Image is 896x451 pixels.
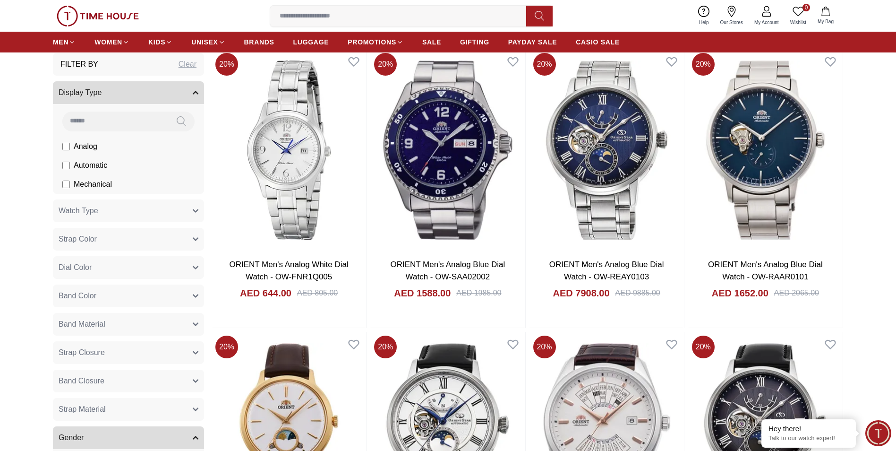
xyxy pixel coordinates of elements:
a: UNISEX [191,34,225,51]
span: GIFTING [460,37,489,47]
a: WOMEN [94,34,129,51]
a: PROMOTIONS [348,34,403,51]
h3: Filter By [60,59,98,70]
span: Analog [74,141,97,152]
button: Display Type [53,81,204,104]
a: SALE [422,34,441,51]
a: BRANDS [244,34,274,51]
a: Our Stores [715,4,749,28]
span: 20 % [533,53,556,76]
span: 20 % [533,336,556,358]
span: 20 % [215,336,238,358]
span: Band Color [59,290,96,302]
a: ORIENT Men's Analog White Dial Watch - OW-FNR1Q005 [229,260,348,281]
div: Hey there! [768,424,849,434]
a: GIFTING [460,34,489,51]
a: Help [693,4,715,28]
span: Strap Material [59,404,106,415]
a: ORIENT Men's Analog Blue Dial Watch - OW-SAA02002 [390,260,505,281]
a: MEN [53,34,76,51]
span: UNISEX [191,37,218,47]
div: Chat Widget [865,420,891,446]
h4: AED 1588.00 [394,286,451,300]
span: 20 % [692,336,715,358]
span: Gender [59,432,84,443]
span: Our Stores [717,19,747,26]
span: Band Closure [59,375,104,387]
a: CASIO SALE [576,34,620,51]
a: PAYDAY SALE [508,34,557,51]
span: Strap Color [59,234,97,245]
button: My Bag [812,5,839,27]
button: Band Material [53,313,204,336]
span: PROMOTIONS [348,37,396,47]
h4: AED 7908.00 [553,286,609,300]
button: Strap Material [53,398,204,421]
h4: AED 1652.00 [712,286,768,300]
p: Talk to our watch expert! [768,434,849,442]
span: Band Material [59,319,105,330]
img: ORIENT Men's Analog Blue Dial Watch - OW-SAA02002 [370,49,525,252]
div: Clear [179,59,196,70]
span: Dial Color [59,262,92,273]
span: Mechanical [74,179,112,190]
span: 20 % [374,336,397,358]
input: Mechanical [62,181,70,188]
a: ORIENT Men's Analog Blue Dial Watch - OW-REAY0103 [549,260,664,281]
button: Strap Color [53,228,204,251]
span: LUGGAGE [293,37,329,47]
div: AED 9885.00 [615,287,660,299]
span: Watch Type [59,205,98,217]
span: SALE [422,37,441,47]
span: 20 % [374,53,397,76]
a: ORIENT Men's Analog Blue Dial Watch - OW-RAAR0101 [708,260,823,281]
span: KIDS [148,37,165,47]
span: Automatic [74,160,107,171]
span: Strap Closure [59,347,105,358]
span: 0 [802,4,810,11]
a: KIDS [148,34,172,51]
input: Automatic [62,162,70,169]
span: 20 % [215,53,238,76]
button: Dial Color [53,256,204,279]
div: AED 2065.00 [774,287,819,299]
span: WOMEN [94,37,122,47]
button: Band Color [53,285,204,307]
span: Wishlist [786,19,810,26]
span: CASIO SALE [576,37,620,47]
span: My Bag [814,18,837,25]
span: PAYDAY SALE [508,37,557,47]
div: AED 1985.00 [456,287,501,299]
button: Strap Closure [53,341,204,364]
img: ORIENT Men's Analog White Dial Watch - OW-FNR1Q005 [212,49,366,252]
button: Gender [53,426,204,449]
button: Band Closure [53,370,204,392]
span: 20 % [692,53,715,76]
img: ORIENT Men's Analog Blue Dial Watch - OW-RAAR0101 [688,49,843,252]
a: LUGGAGE [293,34,329,51]
span: Help [695,19,713,26]
h4: AED 644.00 [240,286,291,300]
span: Display Type [59,87,102,98]
input: Analog [62,143,70,150]
a: 0Wishlist [785,4,812,28]
img: ... [57,6,139,26]
span: BRANDS [244,37,274,47]
button: Watch Type [53,199,204,222]
span: My Account [751,19,783,26]
div: AED 805.00 [297,287,338,299]
span: MEN [53,37,68,47]
img: ORIENT Men's Analog Blue Dial Watch - OW-REAY0103 [529,49,684,252]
